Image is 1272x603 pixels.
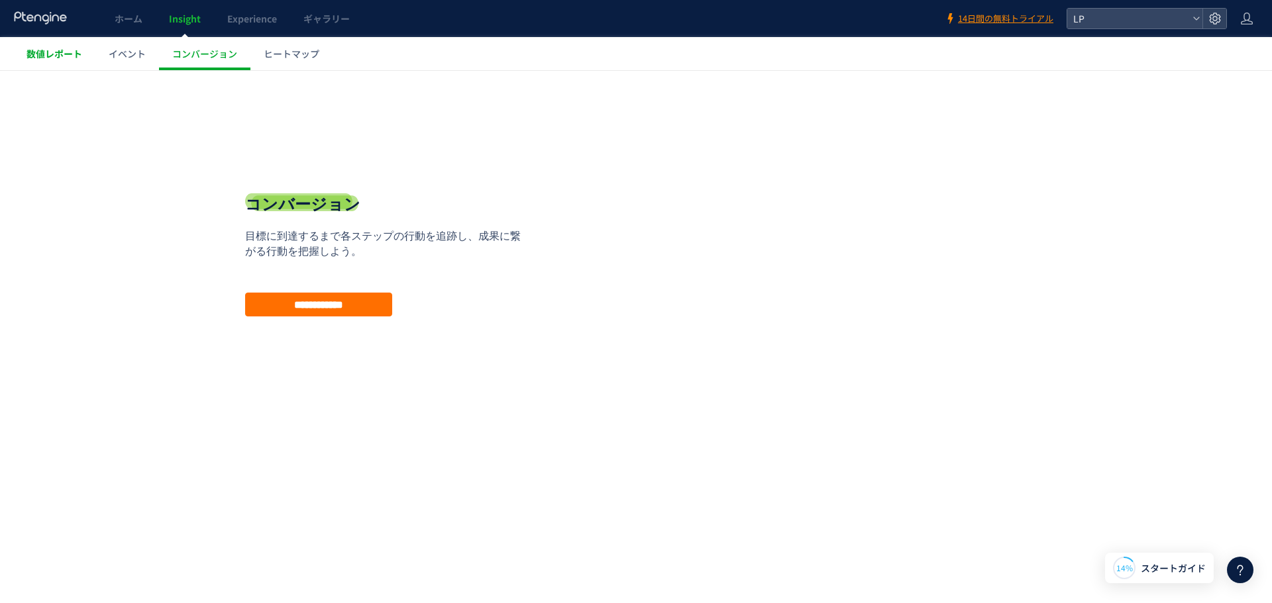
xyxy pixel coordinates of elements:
span: スタートガイド [1141,561,1206,575]
p: 目標に到達するまで各ステップの行動を追跡し、成果に繋がる行動を把握しよう。 [245,159,530,189]
span: Insight [169,12,201,25]
a: 14日間の無料トライアル [945,13,1053,25]
span: 14% [1116,562,1133,573]
span: 14日間の無料トライアル [958,13,1053,25]
span: LP [1069,9,1187,28]
span: ギャラリー [303,12,350,25]
span: 数値レポート [26,47,82,60]
h1: コンバージョン [245,123,360,146]
span: コンバージョン [172,47,237,60]
span: ヒートマップ [264,47,319,60]
span: Experience [227,12,277,25]
span: イベント [109,47,146,60]
span: ホーム [115,12,142,25]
